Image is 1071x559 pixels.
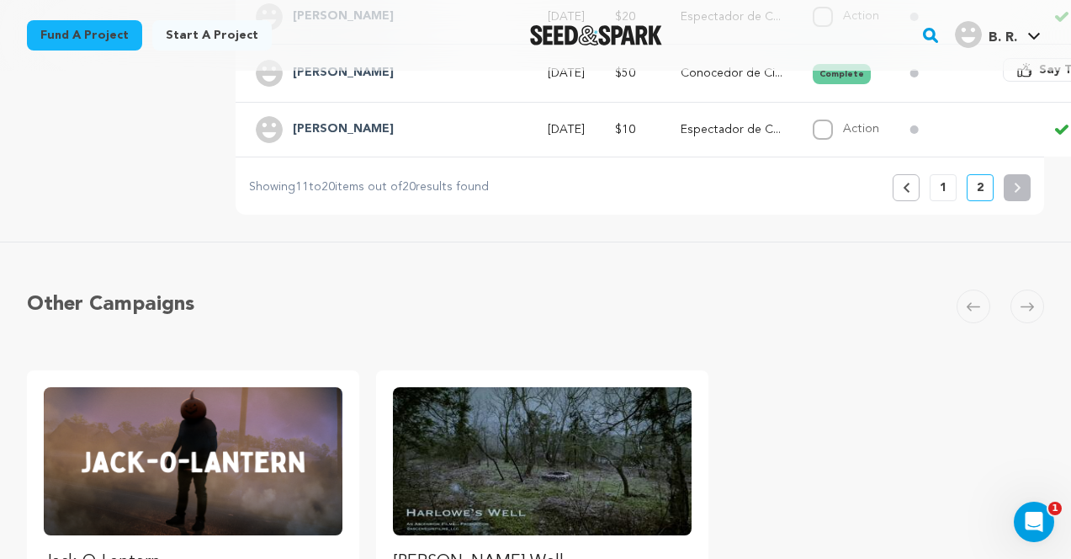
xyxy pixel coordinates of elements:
span: B. R. [989,31,1017,45]
p: [DATE] [548,121,585,138]
h5: Other Campaigns [27,290,194,320]
a: B. R.'s Profile [952,18,1044,48]
iframe: Intercom live chat [1014,502,1054,542]
span: 20 [321,181,335,193]
p: [DATE] [548,65,585,82]
button: 2 [967,174,994,201]
h4: Dustin Leidner [293,63,394,83]
span: B. R.'s Profile [952,18,1044,53]
span: $50 [615,67,635,79]
span: 1 [1048,502,1062,515]
span: 20 [402,181,416,193]
a: Fund a project [27,20,142,51]
label: Action [843,123,879,135]
span: 11 [295,181,309,193]
img: user.png [256,116,283,143]
button: Complete [813,64,871,84]
img: user.png [256,60,283,87]
p: 2 [977,179,984,196]
a: Start a project [152,20,272,51]
p: 1 [940,179,946,196]
p: Conocedor de Cine [681,65,782,82]
a: Seed&Spark Homepage [530,25,662,45]
img: user.png [955,21,982,48]
div: B. R.'s Profile [955,21,1017,48]
button: 1 [930,174,957,201]
img: Seed&Spark Logo Dark Mode [530,25,662,45]
h4: Dustin Leidner [293,120,394,140]
p: Espectador de Cine [681,121,782,138]
span: $10 [615,124,635,136]
p: Showing to items out of results found [249,178,489,198]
